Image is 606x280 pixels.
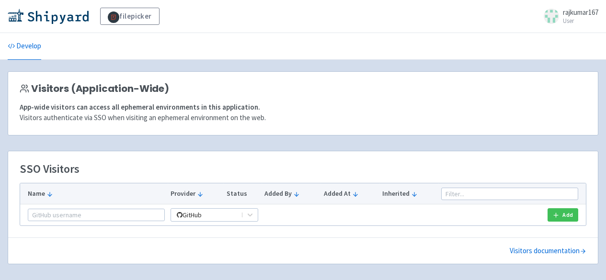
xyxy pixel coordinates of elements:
span: Visitors (Application-Wide) [31,83,169,94]
input: Filter... [441,188,578,200]
small: User [563,18,598,24]
button: Inherited [382,189,435,199]
a: filepicker [100,8,160,25]
span: rajkumar167 [563,8,598,17]
button: Name [28,189,165,199]
p: Visitors authenticate via SSO when visiting an ephemeral environment on the web. [20,112,586,123]
a: rajkumar167 User [538,9,598,24]
img: Shipyard logo [8,9,89,24]
button: Add [548,208,578,222]
button: Added At [324,189,376,199]
input: GitHub username [28,209,165,221]
th: Status [223,183,261,204]
button: Added By [264,189,318,199]
a: Develop [8,33,41,60]
h3: SSO Visitors [20,163,80,175]
a: Visitors documentation [510,246,586,257]
button: Provider [171,189,220,199]
strong: App-wide visitors can access all ephemeral environments in this application. [20,102,260,112]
